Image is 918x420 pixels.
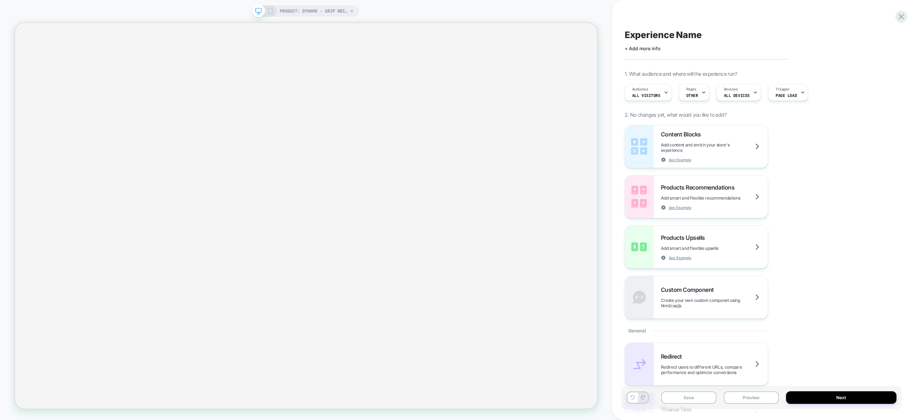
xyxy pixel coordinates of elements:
span: Redirect users to different URLs, compare performance and optimize conversions [661,364,768,375]
span: Redirect [661,353,686,360]
button: Next [786,391,896,404]
span: Pages [686,87,696,92]
span: Create your own custom componet using html/css/js [661,298,768,308]
span: 1. What audience and where will the experience run? [625,71,737,77]
span: PRODUCT: Dynamo - Grip Wrist and Forearm Strengthener [gripzilla roll builder] [280,5,348,17]
span: Content Blocks [661,131,705,138]
button: Save [661,391,716,404]
span: See Example [669,205,691,210]
span: All Visitors [632,93,661,98]
span: Experience Name [625,29,702,40]
span: See Example [669,157,691,162]
span: Products Recommendations [661,184,738,191]
span: Add content and enrich your store's experience [661,142,768,153]
div: General [625,319,768,342]
span: + Add more info [625,46,661,51]
span: Devices [724,87,738,92]
span: Custom Component [661,286,718,293]
span: Trigger [776,87,790,92]
span: Audience [632,87,648,92]
span: Add smart and flexible upsells [661,246,736,251]
span: Page Load [776,93,797,98]
span: See Example [669,255,691,260]
span: Products Upsells [661,234,709,241]
span: ALL DEVICES [724,93,750,98]
span: OTHER [686,93,698,98]
span: 2. No changes yet, what would you like to add? [625,112,727,118]
button: Preview [724,391,779,404]
span: Add smart and flexible recommendations [661,195,758,201]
